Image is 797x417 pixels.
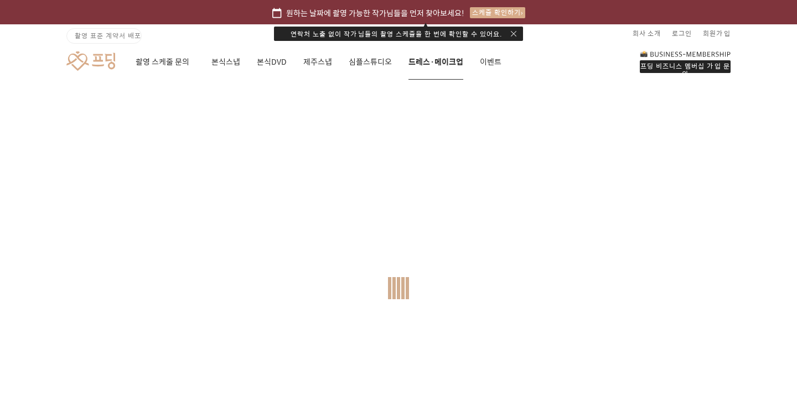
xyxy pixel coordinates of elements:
a: 이벤트 [480,43,501,81]
a: 촬영 스케줄 문의 [136,43,195,81]
a: 드레스·메이크업 [408,43,463,81]
a: 프딩 비즈니스 멤버십 가입 문의 [640,50,731,73]
span: 촬영 표준 계약서 배포 [75,30,141,40]
div: 스케줄 확인하기 [470,7,525,18]
div: 연락처 노출 없이 작가님들의 촬영 스케줄을 한 번에 확인할 수 있어요. [274,27,523,41]
a: 회원가입 [703,24,731,42]
a: 회사 소개 [633,24,661,42]
a: 심플스튜디오 [349,43,392,81]
a: 로그인 [672,24,692,42]
a: 촬영 표준 계약서 배포 [66,28,142,44]
a: 본식스냅 [211,43,240,81]
div: 프딩 비즈니스 멤버십 가입 문의 [640,60,731,73]
a: 본식DVD [257,43,287,81]
a: 제주스냅 [303,43,332,81]
span: 원하는 날짜에 촬영 가능한 작가님들을 먼저 찾아보세요! [286,7,464,19]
